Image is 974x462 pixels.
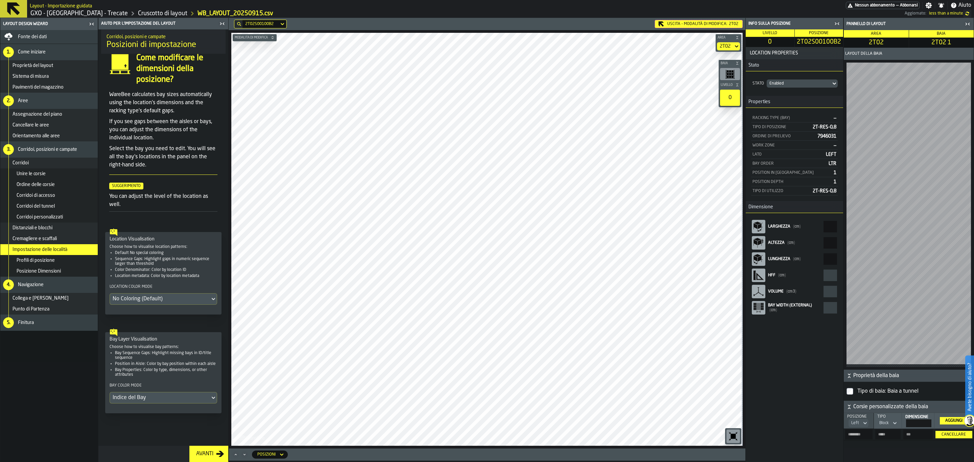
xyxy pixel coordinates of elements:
[189,446,228,462] button: button-Avanti
[30,2,92,9] h2: Sub Title
[18,34,47,40] span: Fonte dei dati
[769,308,771,312] span: (
[844,401,974,413] button: button-
[844,370,974,382] button: button-
[746,99,770,105] span: Properties
[87,20,96,28] label: button-toggle-Chiudimi
[937,32,946,36] span: Baia
[768,257,790,261] span: Lunghezza
[752,170,831,175] div: Position in [GEOGRAPHIC_DATA]
[905,11,926,16] span: Aggiornato:
[746,204,773,210] span: Dimensione
[13,112,62,117] span: Assegnazione del piano
[824,253,837,265] input: react-aria52273213-:raa: react-aria52273213-:raa:
[115,351,217,360] li: Bay Sequence Gaps: Highlight missing bays in ID/title sequence
[853,403,972,411] span: Corsie personalizzate della baia
[903,430,933,439] input: input-value- input-value-
[13,122,49,128] span: Cancellare le aree
[0,93,98,109] li: menu Aree
[786,290,796,294] span: cm3
[846,414,869,419] div: Posizione
[233,36,269,40] span: Modalità di modifica
[0,266,98,277] li: menu Posizione Dimensioni
[787,241,795,245] span: cm
[115,362,217,366] li: Position in Aisle: Color by bay position within each aisle
[793,257,801,261] span: cm
[824,237,837,249] input: react-aria52273213-:ra8: react-aria52273213-:ra8:
[768,225,790,229] span: Larghezza
[107,33,220,40] h2: Sub Title
[720,90,740,106] div: 0
[719,60,741,67] button: button-
[18,282,44,287] span: Navigazione
[717,42,740,50] div: DropdownMenuValue-2T02
[0,120,98,131] li: menu Cancellare le aree
[0,255,98,266] li: menu Profili di posizione
[785,273,786,277] span: )
[746,63,759,68] span: Stato
[746,47,843,59] button: button-
[751,78,838,89] div: StatoDropdownMenuValue-Enabled
[847,388,853,395] input: InputCheckbox-label-react-aria52273213-:rak:
[3,144,14,155] div: 3.
[751,81,765,86] div: Stato
[17,269,61,274] span: Posizione Dimensioni
[752,161,826,166] div: Bay Order
[900,3,918,8] span: Abbonarsi
[728,431,739,442] svg: Azzeramento dello zoom e della posizione
[242,20,286,28] div: DropdownMenuValue-2T02S00100B2
[18,320,34,325] span: Finitura
[719,88,741,107] div: button-toolbar-undefined
[110,236,217,242] h3: Location Visualisation
[719,62,734,65] span: Baia
[107,40,196,50] span: Posizioni di impostazione
[793,257,794,261] span: (
[0,304,98,315] li: menu Punto di Partenza
[13,133,60,139] span: Orientamento alle aree
[824,286,837,297] input: react-aria52273213-:rae: react-aria52273213-:rae:
[109,192,217,209] p: You can adjust the level of the location as well.
[245,22,276,26] div: DropdownMenuValue-2T02S00100B2
[876,414,898,419] div: Tipo
[845,22,963,26] div: Pannello di layout
[826,152,836,157] span: LEFT
[851,421,859,425] div: DropdownMenuValue-
[720,44,730,49] div: DropdownMenuValue-2T02
[115,274,217,278] li: Location metadata: Color by location metadata
[845,51,882,56] span: Layout della baia
[240,451,249,458] button: Minimize
[763,31,777,35] span: Livello
[198,10,273,17] a: link-to-/wh/i/7274009e-5361-4e21-8e36-7045ee840609/import/layout/85bddf05-4680-48f9-b446-867618dc...
[13,85,64,90] span: Pavimenti del magazzino
[138,10,187,17] a: link-to-/wh/i/7274009e-5361-4e21-8e36-7045ee840609/designer
[0,223,98,233] li: menu Distanziali e blocchi
[834,116,836,120] span: —
[0,109,98,120] li: menu Assegnazione del piano
[929,11,963,16] span: 23/09/2025, 08:13:01
[747,21,832,26] div: Info sulla posizione
[796,38,842,46] span: 2T02S00100B2
[0,293,98,304] li: menu Collega e Collega Aree
[768,273,775,277] span: HFF
[769,81,828,86] div: DropdownMenuValue-Enabled
[17,258,55,263] span: Profili di posizione
[13,63,53,68] span: Proprietà del layout
[847,414,870,427] div: PosizioneDropdownMenuValue-
[935,2,947,9] label: button-toggle-Notifiche
[719,82,741,88] button: button-
[751,283,838,300] label: react-aria52273213-:rae:
[17,171,46,177] span: Unire le corsie
[110,383,217,403] div: Bay Color ModeDropdownMenuValue-bay-index
[778,273,786,277] span: cm
[716,34,741,41] button: button-
[824,270,837,281] input: react-aria52273213-:rac: react-aria52273213-:rac:
[879,421,889,425] div: DropdownMenuValue-1
[3,95,14,106] div: 2.
[751,113,838,122] div: StatList-item-Racking Type (Bay)
[0,315,98,331] li: menu Finitura
[923,2,935,9] label: button-toggle-Impostazioni
[751,168,838,177] div: StatList-item-Position in Bay
[110,337,217,342] h3: Bay Layer Visualisation
[109,118,217,142] p: If you see gaps between the aisles or bays, you can adjust the dimensions of the individual locat...
[0,190,98,201] li: menu Corridoi di accesso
